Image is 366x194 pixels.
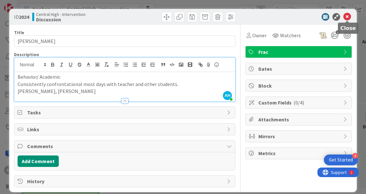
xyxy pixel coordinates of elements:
span: 1 [336,30,340,34]
span: Comments [27,142,224,150]
label: Title [14,30,24,35]
span: Owner [252,32,267,39]
p: [PERSON_NAME], [PERSON_NAME] [18,88,232,95]
span: Tasks [27,109,224,116]
span: Links [27,126,224,133]
b: 2024 [19,14,29,20]
span: Block [258,82,340,90]
span: Metrics [258,149,340,157]
span: AH [223,91,232,100]
div: 1 [33,3,35,8]
span: Central High - Intervention [36,12,86,17]
span: Mirrors [258,133,340,140]
h5: Close [340,25,356,31]
span: Watchers [280,32,301,39]
button: Add Comment [18,155,59,167]
span: ID [14,13,29,21]
input: type card name here... [14,35,236,47]
p: Consistently confrontational most days with teacher and other students. [18,81,232,88]
span: Dates [258,65,340,73]
span: Description [14,52,39,57]
div: 4 [352,153,358,159]
b: Discussion [36,17,86,22]
span: History [27,177,224,185]
span: Support [13,1,29,9]
span: Attachments [258,116,340,123]
span: ( 0/4 ) [294,99,304,106]
span: Frac [258,48,340,56]
p: Behavior/ Academic [18,73,232,81]
span: Custom Fields [258,99,340,106]
div: Get Started [329,157,353,163]
div: Open Get Started checklist, remaining modules: 4 [324,154,358,165]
